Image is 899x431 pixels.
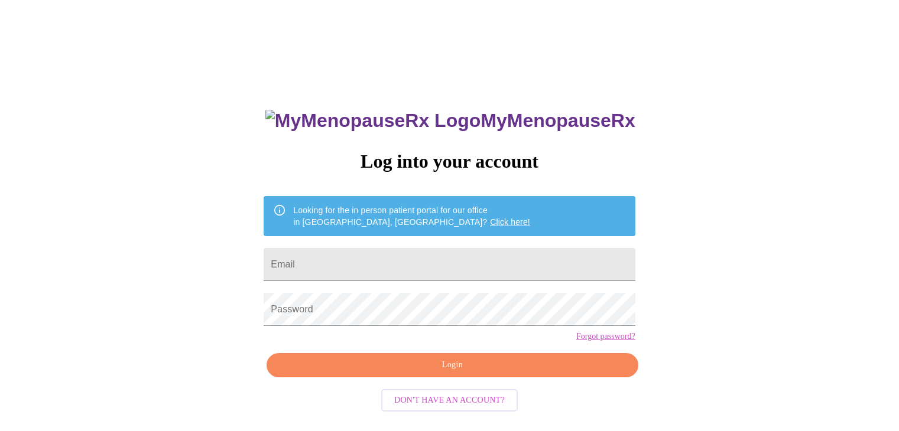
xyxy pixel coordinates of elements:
[265,110,635,132] h3: MyMenopauseRx
[378,394,521,404] a: Don't have an account?
[265,110,481,132] img: MyMenopauseRx Logo
[293,200,530,233] div: Looking for the in person patient portal for our office in [GEOGRAPHIC_DATA], [GEOGRAPHIC_DATA]?
[264,151,635,172] h3: Log into your account
[394,393,505,408] span: Don't have an account?
[267,353,638,377] button: Login
[381,389,518,412] button: Don't have an account?
[490,217,530,227] a: Click here!
[576,332,635,341] a: Forgot password?
[280,358,624,373] span: Login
